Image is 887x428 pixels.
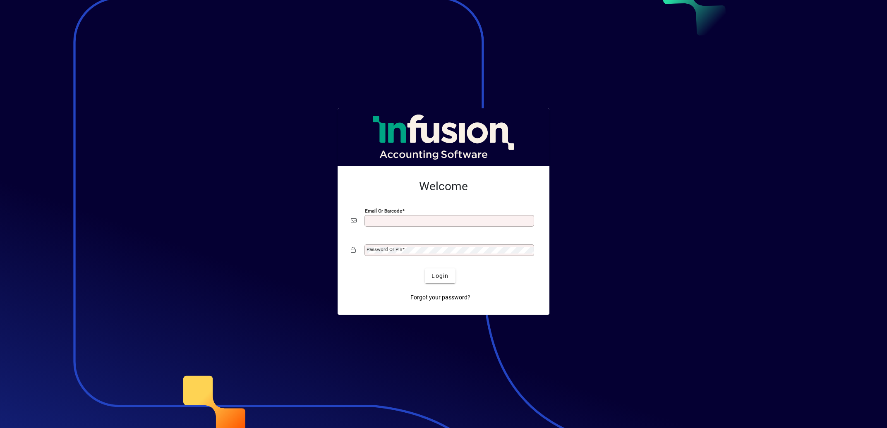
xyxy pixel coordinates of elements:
[367,246,402,252] mat-label: Password or Pin
[407,290,474,305] a: Forgot your password?
[425,268,455,283] button: Login
[351,179,536,194] h2: Welcome
[365,208,402,214] mat-label: Email or Barcode
[432,272,448,280] span: Login
[410,293,470,302] span: Forgot your password?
